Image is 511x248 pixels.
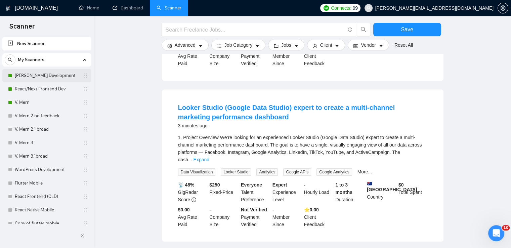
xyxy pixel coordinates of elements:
[401,25,413,34] span: Save
[271,206,303,228] div: Member Since
[80,232,87,239] span: double-left
[334,181,366,203] div: Duration
[166,26,345,34] input: Search Freelance Jobs...
[178,168,216,176] span: Data Visualization
[208,181,240,203] div: Fixed-Price
[15,190,79,203] a: React Frontend (OLD)
[498,5,508,11] span: setting
[324,5,329,11] img: upwork-logo.png
[83,100,88,105] span: holder
[272,182,287,188] b: Expert
[335,43,339,48] span: caret-down
[178,122,427,130] div: 3 minutes ago
[8,37,86,50] a: New Scanner
[361,41,376,49] span: Vendor
[255,43,260,48] span: caret-down
[211,40,265,50] button: barsJob Categorycaret-down
[498,3,508,13] button: setting
[294,43,299,48] span: caret-down
[271,181,303,203] div: Experience Level
[83,167,88,172] span: holder
[240,45,271,67] div: Payment Verified
[83,86,88,92] span: holder
[18,53,44,67] span: My Scanners
[274,43,279,48] span: folder
[366,6,371,10] span: user
[498,5,508,11] a: setting
[83,127,88,132] span: holder
[398,182,404,188] b: $ 0
[178,134,427,163] div: 1. Project Overview We’re looking for an experienced Looker Studio (Google Data Studio) expert to...
[178,135,422,162] span: 1. Project Overview We’re looking for an experienced Looker Studio (Google Data Studio) expert to...
[367,181,417,192] b: [GEOGRAPHIC_DATA]
[6,3,10,14] img: logo
[397,181,429,203] div: Total Spent
[307,40,345,50] button: userClientcaret-down
[15,163,79,176] a: WordPress Development
[194,157,209,162] a: Expand
[5,57,15,62] span: search
[379,43,383,48] span: caret-down
[331,4,351,12] span: Connects:
[502,225,510,231] span: 10
[79,5,99,11] a: homeHome
[83,194,88,199] span: holder
[271,45,303,67] div: Member Since
[15,109,79,123] a: V. Mern 2 no feedback
[304,207,319,212] b: ⭐️ 0.00
[2,37,91,50] li: New Scanner
[224,41,252,49] span: Job Category
[268,40,304,50] button: folderJobscaret-down
[177,45,208,67] div: Avg Rate Paid
[188,157,192,162] span: ...
[357,23,370,36] button: search
[83,140,88,146] span: holder
[15,82,79,96] a: React/Next Frontend Dev
[256,168,278,176] span: Analytics
[272,207,274,212] b: -
[208,45,240,67] div: Company Size
[15,96,79,109] a: V. Mern
[83,221,88,226] span: holder
[373,23,441,36] button: Save
[177,206,208,228] div: Avg Rate Paid
[241,207,267,212] b: Not Verified
[209,182,220,188] b: $ 250
[167,43,172,48] span: setting
[15,176,79,190] a: Flutter Mobile
[366,181,397,203] div: Country
[348,40,389,50] button: idcardVendorcaret-down
[320,41,332,49] span: Client
[303,45,334,67] div: Client Feedback
[162,40,209,50] button: settingAdvancedcaret-down
[241,182,262,188] b: Everyone
[316,168,352,176] span: Google Analytics
[353,43,358,48] span: idcard
[357,27,370,33] span: search
[283,168,311,176] span: Google APIs
[15,203,79,217] a: React Native Mobile
[198,43,203,48] span: caret-down
[221,168,251,176] span: Looker Studio
[281,41,291,49] span: Jobs
[303,206,334,228] div: Client Feedback
[83,73,88,78] span: holder
[191,197,196,202] span: info-circle
[177,181,208,203] div: GigRadar Score
[5,54,15,65] button: search
[83,113,88,119] span: holder
[15,150,79,163] a: V. Mern 3.1broad
[15,136,79,150] a: V. Mern 3
[113,5,143,11] a: dashboardDashboard
[303,181,334,203] div: Hourly Load
[208,206,240,228] div: Company Size
[348,28,352,32] span: info-circle
[157,5,181,11] a: searchScanner
[178,207,190,212] b: $0.00
[15,217,79,230] a: Copy of flutter mobile
[175,41,196,49] span: Advanced
[178,182,195,188] b: 📡 48%
[209,207,211,212] b: -
[367,181,372,186] img: 🇦🇺
[240,206,271,228] div: Payment Verified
